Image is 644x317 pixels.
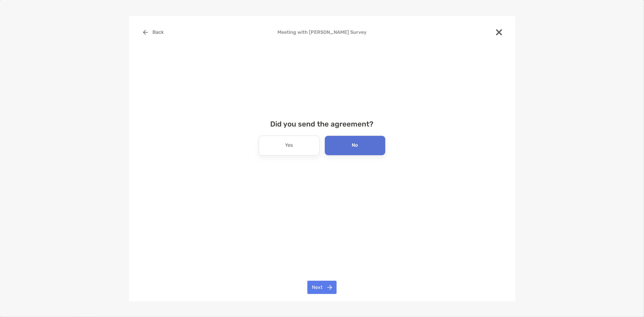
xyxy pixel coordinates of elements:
img: button icon [143,30,148,35]
p: No [352,141,358,150]
h4: Meeting with [PERSON_NAME] Survey [139,29,506,35]
button: Back [139,26,168,39]
img: close modal [496,29,502,35]
h4: Did you send the agreement? [139,120,506,128]
img: button icon [327,285,332,290]
button: Next [307,281,337,294]
p: Yes [285,141,293,150]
